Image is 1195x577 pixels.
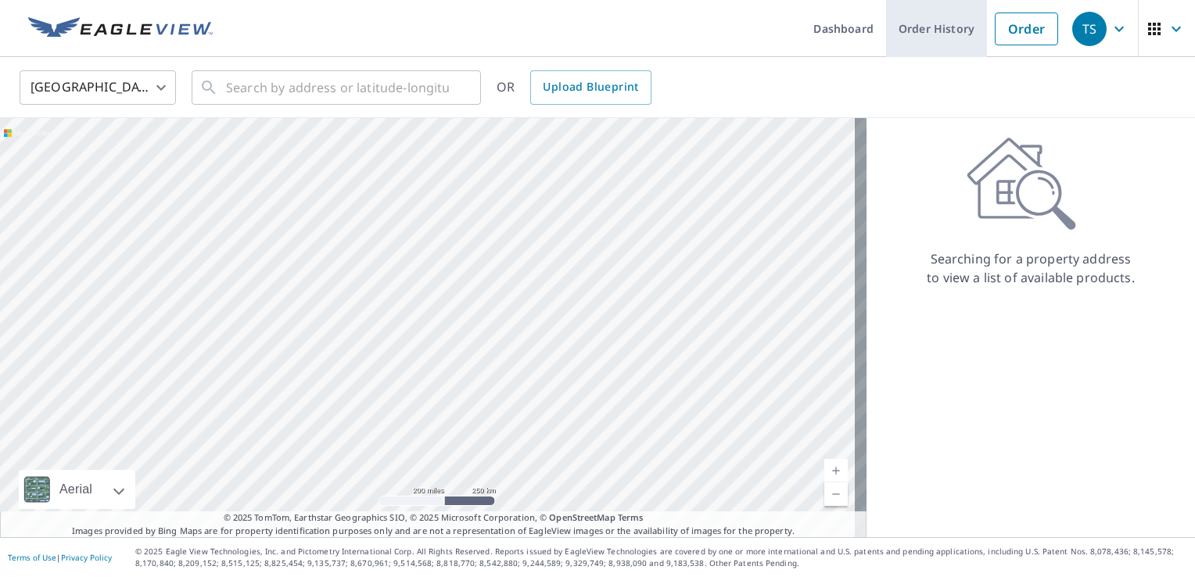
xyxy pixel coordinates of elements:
a: Current Level 5, Zoom Out [824,482,848,506]
a: Order [995,13,1058,45]
div: Aerial [19,470,135,509]
div: [GEOGRAPHIC_DATA] [20,66,176,109]
a: Terms of Use [8,552,56,563]
a: Privacy Policy [61,552,112,563]
p: © 2025 Eagle View Technologies, Inc. and Pictometry International Corp. All Rights Reserved. Repo... [135,546,1187,569]
div: OR [497,70,651,105]
input: Search by address or latitude-longitude [226,66,449,109]
p: | [8,553,112,562]
img: EV Logo [28,17,213,41]
a: Upload Blueprint [530,70,651,105]
a: Terms [618,511,644,523]
div: Aerial [55,470,97,509]
span: Upload Blueprint [543,77,638,97]
a: OpenStreetMap [549,511,615,523]
a: Current Level 5, Zoom In [824,459,848,482]
div: TS [1072,12,1107,46]
span: © 2025 TomTom, Earthstar Geographics SIO, © 2025 Microsoft Corporation, © [224,511,644,525]
p: Searching for a property address to view a list of available products. [926,249,1136,287]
